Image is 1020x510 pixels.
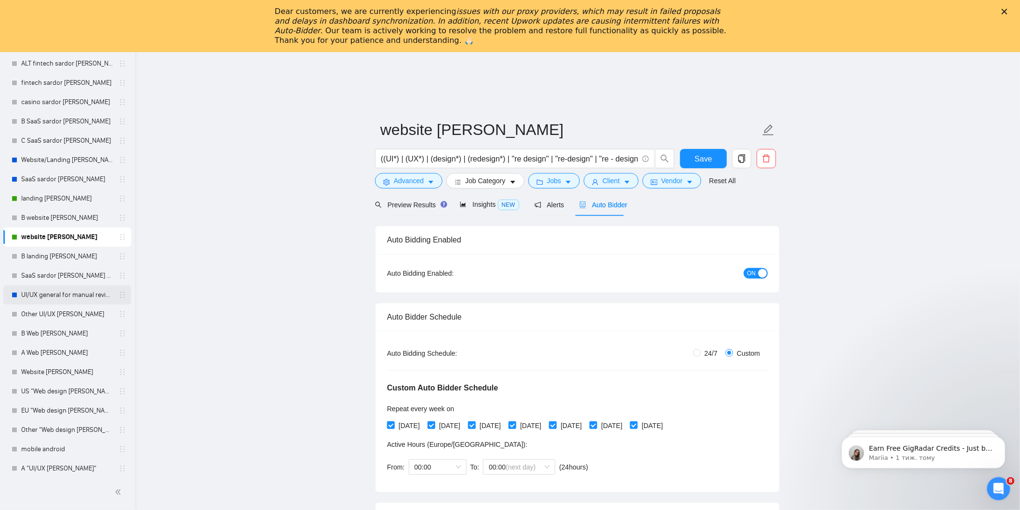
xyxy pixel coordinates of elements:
a: ALT fintech sardor [PERSON_NAME] [21,54,113,73]
a: A Web [PERSON_NAME] [21,343,113,362]
span: holder [119,407,126,415]
span: Custom [733,348,764,359]
span: idcard [651,178,658,186]
span: Client [603,175,620,186]
button: delete [757,149,776,168]
span: holder [119,60,126,67]
input: Scanner name... [380,118,760,142]
i: issues with our proxy providers, which may result in failed proposals and delays in dashboard syn... [275,7,721,35]
a: mobile android [21,440,113,459]
span: delete [757,154,776,163]
span: [DATE] [395,420,424,431]
span: caret-down [428,178,434,186]
span: To: [470,463,480,471]
span: Repeat every week on [387,405,454,413]
a: A "UI/UX [PERSON_NAME]" [21,459,113,478]
button: folderJobscaret-down [528,173,580,188]
span: Save [695,153,712,165]
div: Закрити [1002,9,1011,14]
span: holder [119,349,126,357]
div: Auto Bidder Schedule [387,303,768,331]
span: holder [119,465,126,472]
button: barsJob Categorycaret-down [446,173,524,188]
span: ON [747,268,756,279]
a: B landing [PERSON_NAME] [21,247,113,266]
a: US "Web design [PERSON_NAME]" [21,382,113,401]
span: caret-down [510,178,516,186]
span: notification [535,201,541,208]
a: Other "Web design [PERSON_NAME]" [21,420,113,440]
a: C SaaS sardor [PERSON_NAME] [21,131,113,150]
span: [DATE] [638,420,667,431]
span: 8 [1007,477,1015,485]
span: holder [119,368,126,376]
h5: Custom Auto Bidder Schedule [387,382,498,394]
a: website [PERSON_NAME] [21,228,113,247]
span: search [375,201,382,208]
span: holder [119,175,126,183]
span: folder [537,178,543,186]
span: holder [119,118,126,125]
span: holder [119,214,126,222]
div: Auto Bidding Enabled [387,226,768,254]
span: setting [383,178,390,186]
a: B website [PERSON_NAME] [21,208,113,228]
span: holder [119,445,126,453]
a: Website [PERSON_NAME] [21,362,113,382]
span: user [592,178,599,186]
span: holder [119,137,126,145]
span: Vendor [661,175,683,186]
a: Website/Landing [PERSON_NAME] [21,150,113,170]
a: B SaaS sardor [PERSON_NAME] [21,112,113,131]
span: (next day) [506,463,536,471]
span: [DATE] [476,420,505,431]
span: caret-down [686,178,693,186]
a: UI/UX general for manual review [21,285,113,305]
span: search [656,154,674,163]
iframe: Intercom live chat [987,477,1010,500]
span: holder [119,98,126,106]
input: Search Freelance Jobs... [381,153,638,165]
div: Auto Bidding Schedule: [387,348,514,359]
span: holder [119,156,126,164]
a: EU "Web design [PERSON_NAME]" [21,401,113,420]
button: copy [732,149,752,168]
div: Tooltip anchor [440,200,448,209]
span: holder [119,195,126,202]
span: area-chart [460,201,467,208]
a: Reset All [709,175,736,186]
span: info-circle [643,156,649,162]
span: caret-down [565,178,572,186]
span: Job Category [465,175,505,186]
span: Active Hours ( Europe/[GEOGRAPHIC_DATA] ): [387,441,527,448]
span: bars [455,178,461,186]
span: holder [119,310,126,318]
span: Insights [460,201,519,208]
span: edit [762,124,775,136]
a: SaaS sardor [PERSON_NAME] mobile [21,266,113,285]
span: holder [119,253,126,260]
span: double-left [115,487,124,497]
div: Dear customers, we are currently experiencing . Our team is actively working to resolve the probl... [275,7,730,45]
span: [DATE] [597,420,626,431]
span: holder [119,330,126,337]
a: Other UI/UX [PERSON_NAME] [21,305,113,324]
a: B Web [PERSON_NAME] [21,324,113,343]
span: [DATE] [435,420,464,431]
span: 00:00 [415,460,461,474]
button: Save [680,149,727,168]
span: holder [119,79,126,87]
span: holder [119,233,126,241]
span: holder [119,291,126,299]
button: settingAdvancedcaret-down [375,173,443,188]
iframe: Intercom notifications повідомлення [827,416,1020,484]
span: Advanced [394,175,424,186]
span: [DATE] [557,420,586,431]
a: fintech sardor [PERSON_NAME] [21,73,113,93]
span: NEW [498,200,519,210]
span: [DATE] [516,420,545,431]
